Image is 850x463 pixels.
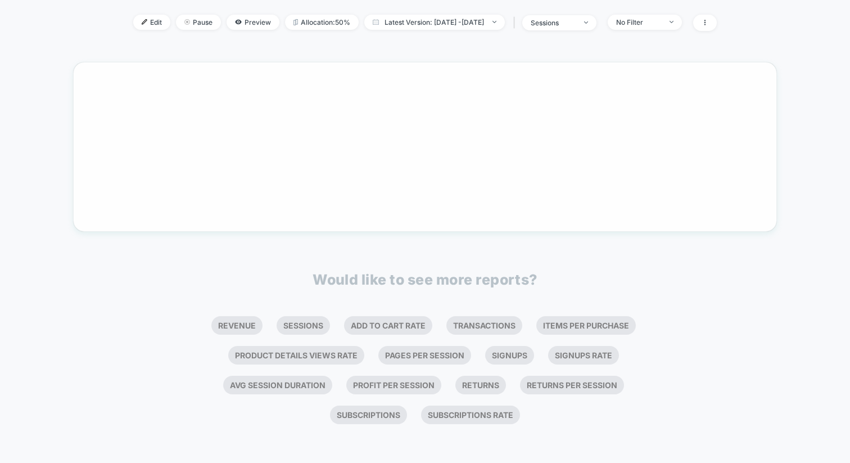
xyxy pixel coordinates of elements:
span: Edit [133,15,170,30]
span: Latest Version: [DATE] - [DATE] [364,15,505,30]
img: calendar [373,19,379,25]
li: Subscriptions Rate [421,406,520,424]
li: Profit Per Session [346,376,441,394]
li: Returns Per Session [520,376,624,394]
img: end [670,21,673,23]
li: Subscriptions [330,406,407,424]
li: Sessions [277,316,330,335]
li: Returns [455,376,506,394]
img: end [184,19,190,25]
p: Would like to see more reports? [313,271,537,288]
span: Preview [227,15,279,30]
span: Pause [176,15,221,30]
li: Product Details Views Rate [228,346,364,365]
li: Add To Cart Rate [344,316,432,335]
img: end [492,21,496,23]
li: Signups Rate [548,346,619,365]
img: edit [142,19,147,25]
li: Signups [485,346,534,365]
li: Revenue [211,316,263,335]
span: Allocation: 50% [285,15,359,30]
div: No Filter [616,18,661,26]
span: | [510,15,522,31]
li: Transactions [446,316,522,335]
div: sessions [531,19,576,27]
img: end [584,21,588,24]
li: Avg Session Duration [223,376,332,394]
li: Items Per Purchase [536,316,636,335]
li: Pages Per Session [378,346,471,365]
img: rebalance [293,19,298,25]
